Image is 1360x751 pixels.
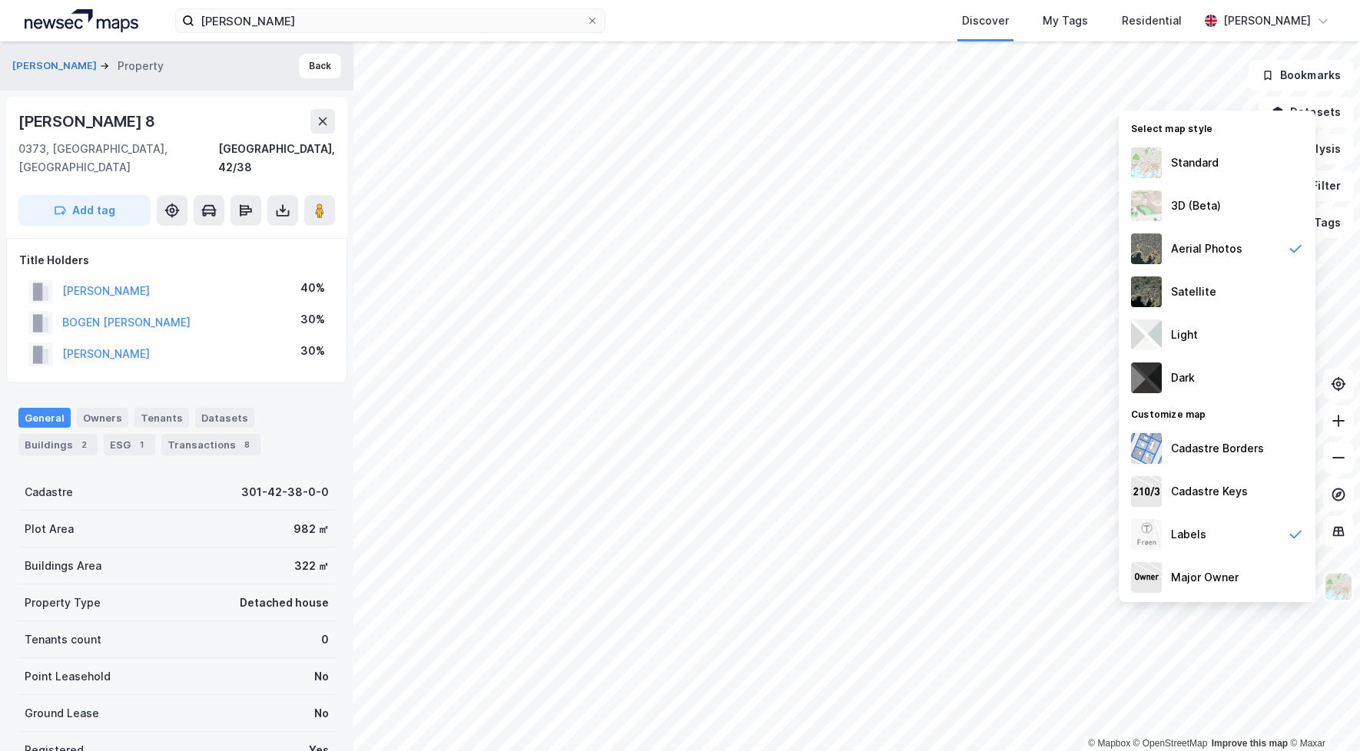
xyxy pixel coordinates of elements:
div: Cadastre [25,483,73,501]
div: Plot Area [25,520,74,538]
div: Select map style [1119,114,1315,141]
button: Filter [1280,170,1354,201]
img: luj3wr1y2y3+OchiMxRmMxRlscgabnMEmZ7DJGWxyBpucwSZnsMkZbHIGm5zBJmewyRlscgabnMEmZ7DJGWxyBpucwSZnsMkZ... [1131,319,1162,350]
div: Ground Lease [25,704,99,723]
div: 322 ㎡ [294,557,329,575]
div: No [314,704,329,723]
iframe: Chat Widget [1283,677,1360,751]
div: 301-42-38-0-0 [241,483,329,501]
div: ESG [104,434,155,455]
div: General [18,408,71,428]
input: Search by address, cadastre, landlords, tenants or people [194,9,586,32]
img: Z [1324,572,1353,601]
div: Buildings [18,434,98,455]
div: [GEOGRAPHIC_DATA], 42/38 [218,140,335,177]
div: Point Leasehold [25,667,111,686]
div: Satellite [1171,283,1216,301]
img: majorOwner.b5e170eddb5c04bfeeff.jpeg [1131,562,1162,593]
div: 30% [300,342,325,360]
div: Cadastre Keys [1171,482,1248,501]
div: [PERSON_NAME] [1223,12,1311,30]
a: Mapbox [1088,738,1130,749]
div: 30% [300,310,325,329]
div: 40% [300,279,325,297]
div: Property Type [25,594,101,612]
div: Property [118,57,164,75]
img: Z [1131,147,1162,178]
div: 3D (Beta) [1171,197,1221,215]
div: Tenants [134,408,189,428]
div: 2 [76,437,91,452]
div: My Tags [1043,12,1088,30]
div: Residential [1122,12,1182,30]
a: OpenStreetMap [1133,738,1208,749]
div: Detached house [240,594,329,612]
div: 0 [321,630,329,649]
div: Light [1171,326,1198,344]
div: Kontrollprogram for chat [1283,677,1360,751]
div: Owners [77,408,128,428]
img: nCdM7BzjoCAAAAAElFTkSuQmCC [1131,362,1162,393]
button: Tags [1282,207,1354,238]
div: No [314,667,329,686]
div: Discover [962,12,1009,30]
div: Aerial Photos [1171,240,1242,258]
div: Major Owner [1171,568,1239,587]
button: Back [299,54,341,78]
div: Transactions [161,434,260,455]
div: Tenants count [25,630,101,649]
a: Improve this map [1212,738,1288,749]
div: Customize map [1119,399,1315,427]
div: Dark [1171,369,1195,387]
button: [PERSON_NAME] [12,58,100,74]
div: Labels [1171,525,1206,544]
div: Standard [1171,154,1219,172]
button: Add tag [18,195,151,226]
div: 982 ㎡ [294,520,329,538]
img: cadastreKeys.547ab17ec502f5a4ef2b.jpeg [1131,476,1162,507]
div: [PERSON_NAME] 8 [18,109,158,134]
div: Datasets [195,408,254,428]
div: Cadastre Borders [1171,439,1264,458]
button: Bookmarks [1249,60,1354,91]
div: 8 [239,437,254,452]
img: Z [1131,519,1162,550]
img: 9k= [1131,276,1162,307]
div: Buildings Area [25,557,101,575]
img: Z [1131,190,1162,221]
img: Z [1131,233,1162,264]
div: 0373, [GEOGRAPHIC_DATA], [GEOGRAPHIC_DATA] [18,140,218,177]
div: Title Holders [19,251,334,270]
div: 1 [134,437,149,452]
button: Datasets [1259,97,1354,127]
img: cadastreBorders.cfe08de4b5ddd52a10de.jpeg [1131,433,1162,464]
img: logo.a4113a55bc3d86da70a041830d287a7e.svg [25,9,138,32]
